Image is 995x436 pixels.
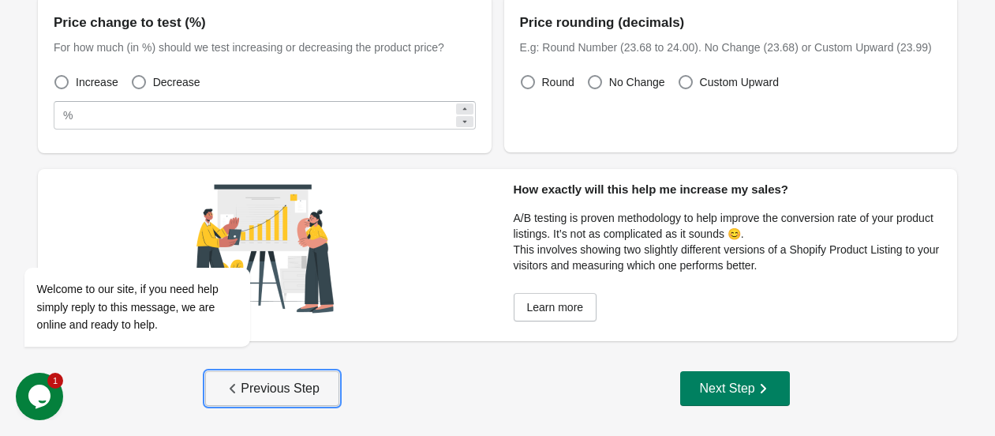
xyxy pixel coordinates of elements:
[21,157,203,205] span: Welcome to our site, if you need help simply reply to this message, we are online and ready to help.
[700,74,779,90] span: Custom Upward
[225,381,320,397] div: Previous Step
[54,10,476,36] div: Price change to test (%)
[609,74,665,90] span: No Change
[680,371,789,406] button: Next Step
[542,74,574,90] span: Round
[153,74,200,90] span: Decrease
[514,293,597,321] a: Learn more
[205,371,339,406] button: Previous Step
[514,242,948,273] p: This involves showing two slightly different versions of a Shopify Product Listing to your visito...
[63,106,73,125] div: %
[699,381,770,397] div: Next Step
[527,301,584,314] span: Learn more
[16,373,66,420] iframe: chat widget
[514,210,948,242] p: A/B testing is proven methodology to help improve the conversion rate of your product listings. I...
[76,74,118,90] span: Increase
[16,126,300,365] iframe: chat widget
[520,10,942,36] div: Price rounding (decimals)
[520,39,942,55] div: E.g: Round Number (23.68 to 24.00). No Change (23.68) or Custom Upward (23.99)
[514,169,948,210] div: How exactly will this help me increase my sales?
[54,39,476,55] div: For how much (in %) should we test increasing or decreasing the product price?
